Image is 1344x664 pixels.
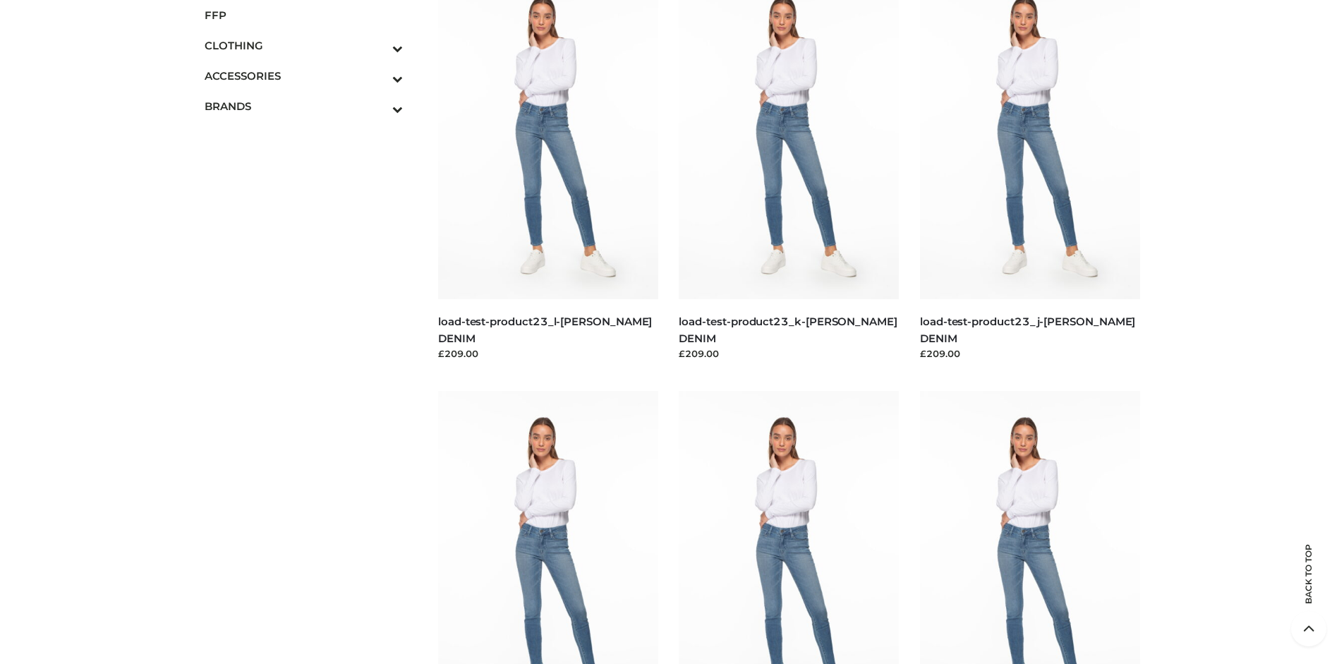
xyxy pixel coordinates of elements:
span: Back to top [1291,569,1326,604]
span: FFP [205,7,404,23]
a: BRANDSToggle Submenu [205,91,404,121]
a: ACCESSORIESToggle Submenu [205,61,404,91]
a: load-test-product23_l-[PERSON_NAME] DENIM [438,315,652,344]
button: Toggle Submenu [353,61,403,91]
span: CLOTHING [205,37,404,54]
div: £209.00 [438,346,658,361]
a: load-test-product23_k-[PERSON_NAME] DENIM [679,315,897,344]
span: BRANDS [205,98,404,114]
span: ACCESSORIES [205,68,404,84]
div: £209.00 [920,346,1140,361]
a: load-test-product23_j-[PERSON_NAME] DENIM [920,315,1135,344]
div: £209.00 [679,346,899,361]
a: CLOTHINGToggle Submenu [205,30,404,61]
button: Toggle Submenu [353,30,403,61]
button: Toggle Submenu [353,91,403,121]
